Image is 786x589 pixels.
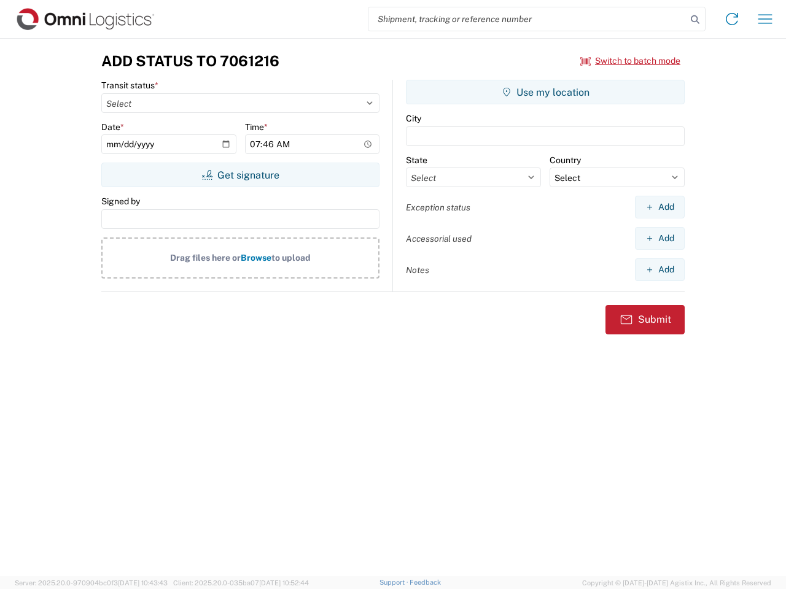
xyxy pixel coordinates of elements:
[410,579,441,586] a: Feedback
[580,51,680,71] button: Switch to batch mode
[582,577,771,588] span: Copyright © [DATE]-[DATE] Agistix Inc., All Rights Reserved
[550,155,581,166] label: Country
[101,52,279,70] h3: Add Status to 7061216
[406,155,427,166] label: State
[635,227,685,250] button: Add
[406,202,470,213] label: Exception status
[635,258,685,281] button: Add
[259,579,309,587] span: [DATE] 10:52:44
[170,253,241,263] span: Drag files here or
[406,113,421,124] label: City
[118,579,168,587] span: [DATE] 10:43:43
[406,233,472,244] label: Accessorial used
[605,305,685,334] button: Submit
[241,253,271,263] span: Browse
[406,80,685,104] button: Use my location
[245,121,268,133] label: Time
[271,253,311,263] span: to upload
[379,579,410,586] a: Support
[368,7,687,31] input: Shipment, tracking or reference number
[101,196,140,207] label: Signed by
[15,579,168,587] span: Server: 2025.20.0-970904bc0f3
[101,163,379,187] button: Get signature
[173,579,309,587] span: Client: 2025.20.0-035ba07
[635,196,685,218] button: Add
[101,121,124,133] label: Date
[101,80,158,91] label: Transit status
[406,264,429,275] label: Notes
